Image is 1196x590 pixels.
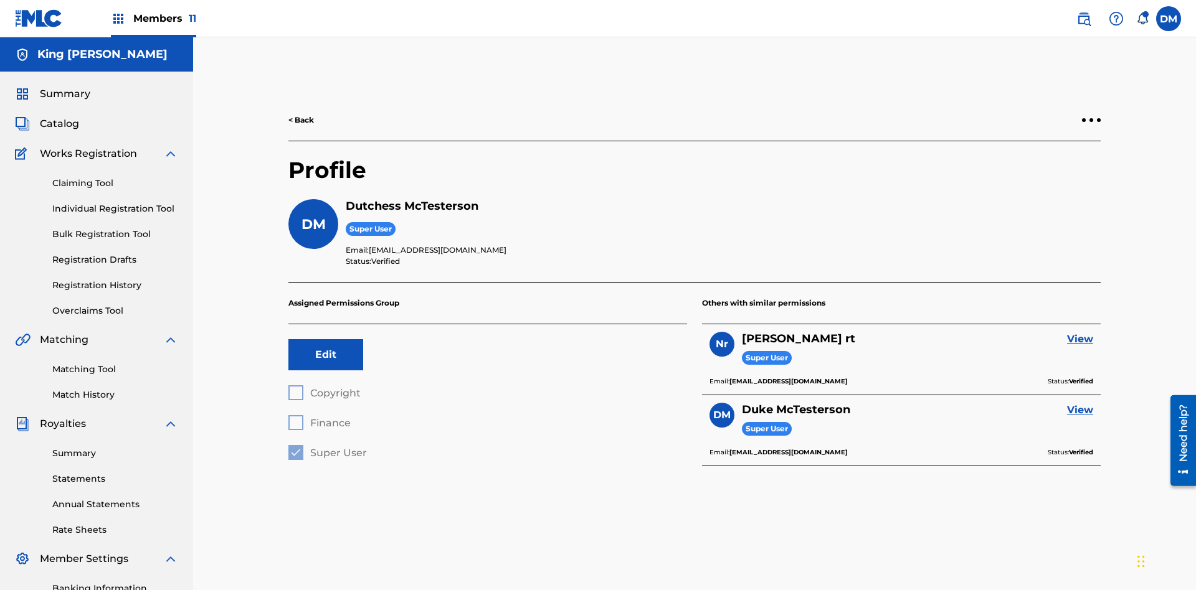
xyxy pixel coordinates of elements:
span: Super User [742,351,792,365]
b: Verified [1069,377,1093,385]
img: Catalog [15,116,30,131]
h2: Profile [288,156,1101,199]
h5: Nicole rt [742,332,855,346]
span: DM [301,216,326,233]
div: User Menu [1156,6,1181,31]
a: CatalogCatalog [15,116,79,131]
div: Drag [1137,543,1145,580]
span: Summary [40,87,90,101]
p: Assigned Permissions Group [288,283,687,324]
span: Royalties [40,416,86,431]
a: View [1067,403,1093,418]
b: [EMAIL_ADDRESS][DOMAIN_NAME] [729,377,848,385]
p: Status: [1048,447,1093,458]
a: Registration History [52,279,178,292]
img: expand [163,146,178,161]
a: Match History [52,388,178,401]
span: Super User [346,222,396,236]
a: Registration Drafts [52,253,178,266]
span: Works Registration [40,146,137,161]
a: Matching Tool [52,363,178,376]
a: Individual Registration Tool [52,202,178,215]
p: Email: [710,376,848,387]
p: Email: [710,447,848,458]
span: Super User [742,422,792,436]
a: Claiming Tool [52,177,178,190]
a: Statements [52,472,178,485]
a: Rate Sheets [52,523,178,536]
img: expand [163,332,178,347]
span: [EMAIL_ADDRESS][DOMAIN_NAME] [369,245,506,255]
p: Others with similar permissions [702,283,1101,324]
span: Catalog [40,116,79,131]
span: Member Settings [40,551,128,566]
a: < Back [288,115,314,126]
a: Overclaims Tool [52,304,178,317]
b: Verified [1069,448,1093,456]
img: Accounts [15,47,30,62]
span: 11 [189,12,196,24]
a: Summary [52,447,178,460]
img: help [1109,11,1124,26]
span: Members [133,11,196,26]
span: Nr [716,337,728,352]
img: Royalties [15,416,30,431]
img: Top Rightsholders [111,11,126,26]
div: Help [1104,6,1129,31]
button: Edit [288,339,363,370]
img: Member Settings [15,551,30,566]
img: Summary [15,87,30,101]
img: Matching [15,332,31,347]
b: [EMAIL_ADDRESS][DOMAIN_NAME] [729,448,848,456]
img: expand [163,551,178,566]
a: Public Search [1071,6,1096,31]
a: Annual Statements [52,498,178,511]
img: search [1076,11,1091,26]
a: View [1067,332,1093,347]
div: Notifications [1136,12,1149,25]
iframe: Resource Center [1161,390,1196,492]
span: DM [713,408,731,423]
p: Status: [346,256,1101,267]
img: expand [163,416,178,431]
p: Status: [1048,376,1093,387]
img: MLC Logo [15,9,63,27]
iframe: Chat Widget [1134,530,1196,590]
p: Email: [346,245,1101,256]
span: Verified [371,256,400,266]
h5: Dutchess McTesterson [346,199,1101,213]
h5: Duke McTesterson [742,403,850,417]
a: Bulk Registration Tool [52,228,178,241]
span: Matching [40,332,88,347]
a: SummarySummary [15,87,90,101]
img: Works Registration [15,146,31,161]
h5: King McTesterson [37,47,168,62]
